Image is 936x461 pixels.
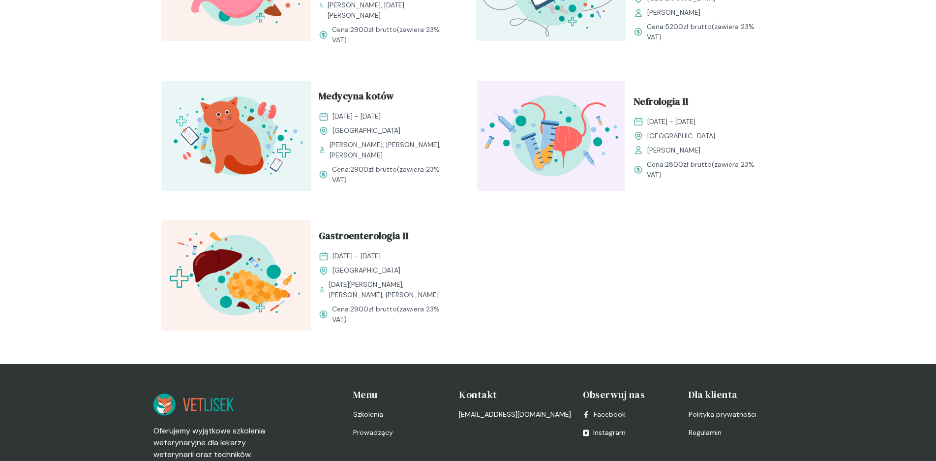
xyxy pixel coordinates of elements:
span: [PERSON_NAME] [647,7,700,18]
span: Nefrologia II [634,94,688,113]
h4: Dla klienta [689,388,783,401]
h4: Obserwuj nas [583,388,677,401]
span: Szkolenia [353,409,383,420]
a: Facebook [583,409,626,420]
a: Gastroenterologia II [319,228,453,247]
img: aHfQZEMqNJQqH-e8_MedKot_T.svg [161,81,311,191]
span: Polityka prywatności [689,409,756,420]
span: [GEOGRAPHIC_DATA] [332,265,400,276]
span: 2900 zł brutto [350,165,397,174]
a: Instagram [583,428,626,438]
a: Prowadzący [353,428,447,438]
p: Oferujemy wyjątkowe szkolenia weterynaryjne dla lekarzy weterynarii oraz techników. [153,425,279,461]
h4: Menu [353,388,447,401]
span: [DATE][PERSON_NAME], [PERSON_NAME], [PERSON_NAME] [329,279,453,300]
a: Polityka prywatności [689,409,783,420]
img: ZpgBUh5LeNNTxPrX_Uro_T.svg [476,81,626,191]
span: Cena: (zawiera 23% VAT) [332,25,453,45]
span: Medycyna kotów [319,89,394,107]
span: [GEOGRAPHIC_DATA] [647,131,715,141]
span: 5200 zł brutto [665,22,712,31]
span: Cena: (zawiera 23% VAT) [332,164,453,185]
span: [DATE] - [DATE] [332,111,381,122]
span: [DATE] - [DATE] [647,117,695,127]
a: Szkolenia [353,409,447,420]
span: [DATE] - [DATE] [332,251,381,261]
a: Medycyna kotów [319,89,453,107]
a: Nefrologia II [634,94,767,113]
span: Cena: (zawiera 23% VAT) [647,159,767,180]
span: [PERSON_NAME], [PERSON_NAME], [PERSON_NAME] [330,140,452,160]
span: 2900 zł brutto [350,305,397,313]
span: Gastroenterologia II [319,228,408,247]
span: [PERSON_NAME] [647,145,700,155]
span: Regulamin [689,428,722,438]
span: [GEOGRAPHIC_DATA] [332,125,400,136]
span: Cena: (zawiera 23% VAT) [647,22,767,42]
span: Prowadzący [353,428,393,438]
h4: Kontakt [459,388,571,401]
a: Regulamin [689,428,783,438]
span: 2800 zł brutto [665,160,712,169]
span: Cena: (zawiera 23% VAT) [332,304,453,325]
span: 2900 zł brutto [350,25,397,34]
a: [EMAIL_ADDRESS][DOMAIN_NAME] [459,409,571,420]
img: ZxkxEIF3NbkBX8eR_GastroII_T.svg [161,220,311,331]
